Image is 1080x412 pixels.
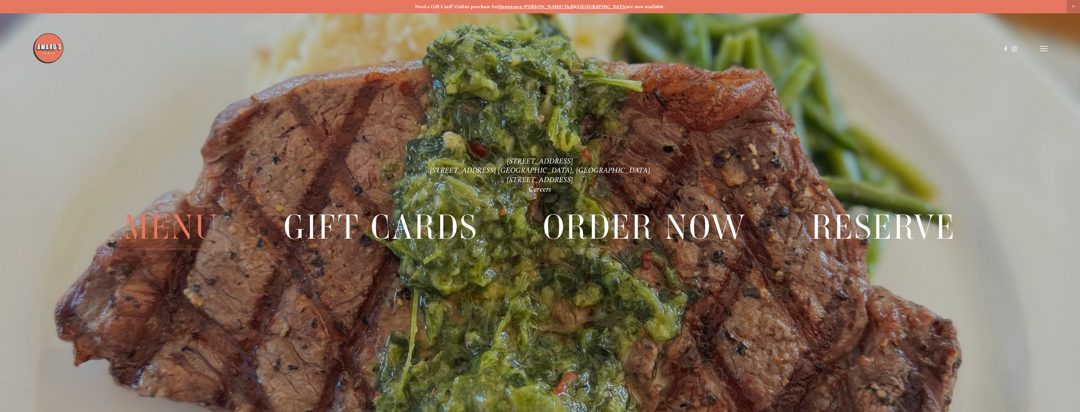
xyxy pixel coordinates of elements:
[573,4,576,9] strong: &
[576,4,627,9] a: [GEOGRAPHIC_DATA]
[284,206,478,249] a: Gift Cards
[415,4,498,9] strong: Need a Gift Card? Online purchase for
[811,206,956,249] a: Reserve
[528,185,552,194] a: Careers
[627,4,665,9] strong: are now available.
[507,157,573,165] a: [STREET_ADDRESS]
[524,4,573,9] a: [PERSON_NAME] Dell
[522,4,523,9] strong: ,
[543,206,747,249] a: Order Now
[124,206,219,249] a: Menu
[430,166,651,175] a: [STREET_ADDRESS] [GEOGRAPHIC_DATA], [GEOGRAPHIC_DATA]
[498,4,522,9] a: Downtown
[32,33,64,64] img: Amaro's Table
[507,176,573,184] a: [STREET_ADDRESS]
